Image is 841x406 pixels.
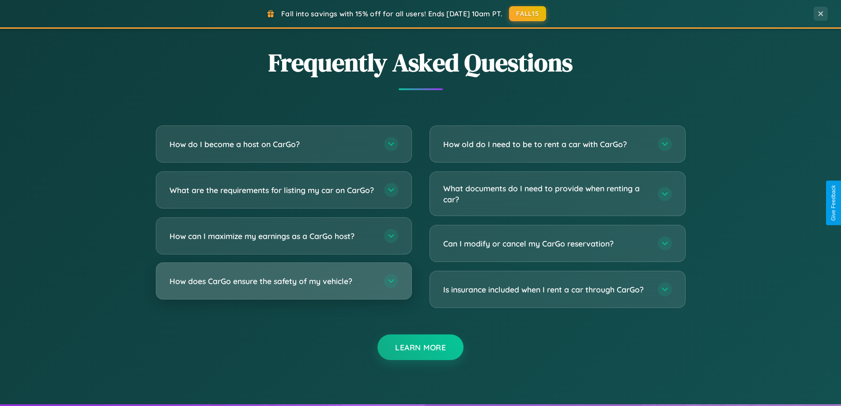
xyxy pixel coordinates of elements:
[509,6,546,21] button: FALL15
[443,139,649,150] h3: How old do I need to be to rent a car with CarGo?
[443,284,649,295] h3: Is insurance included when I rent a car through CarGo?
[170,139,375,150] h3: How do I become a host on CarGo?
[443,183,649,205] h3: What documents do I need to provide when renting a car?
[156,46,686,80] h2: Frequently Asked Questions
[377,334,464,360] button: Learn More
[170,276,375,287] h3: How does CarGo ensure the safety of my vehicle?
[443,238,649,249] h3: Can I modify or cancel my CarGo reservation?
[281,9,502,18] span: Fall into savings with 15% off for all users! Ends [DATE] 10am PT.
[830,185,837,221] div: Give Feedback
[170,185,375,196] h3: What are the requirements for listing my car on CarGo?
[170,231,375,242] h3: How can I maximize my earnings as a CarGo host?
